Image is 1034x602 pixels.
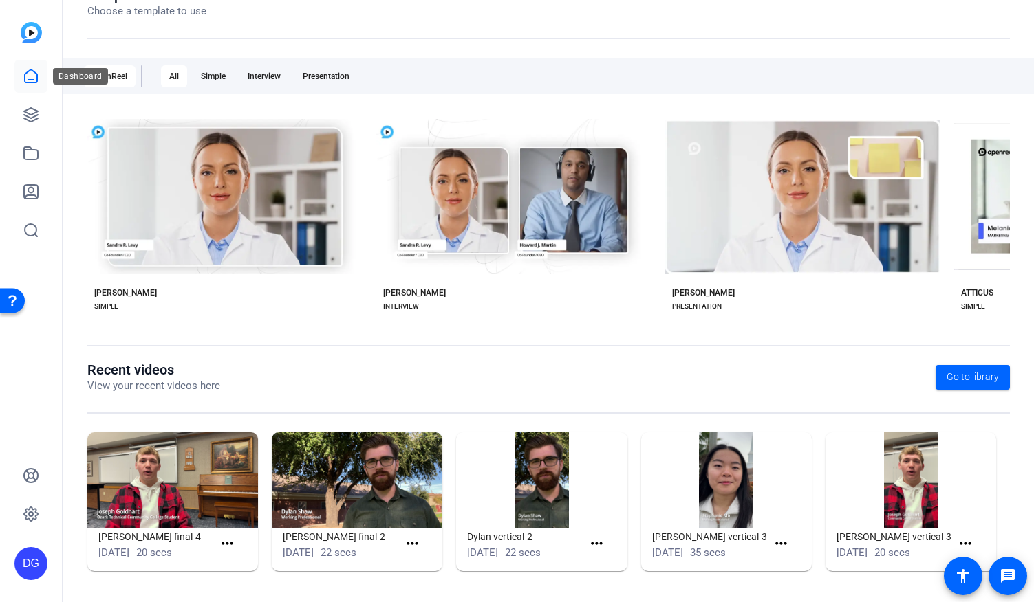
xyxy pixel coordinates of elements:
[874,546,910,559] span: 20 secs
[98,528,213,545] h1: [PERSON_NAME] final-4
[94,287,157,298] div: [PERSON_NAME]
[283,528,398,545] h1: [PERSON_NAME] final-2
[652,546,683,559] span: [DATE]
[161,65,187,87] div: All
[672,287,735,298] div: [PERSON_NAME]
[837,546,868,559] span: [DATE]
[383,287,446,298] div: [PERSON_NAME]
[641,432,812,528] img: Stephanie vertical-3
[272,432,442,528] img: Dylan final-2
[87,361,220,378] h1: Recent videos
[773,535,790,553] mat-icon: more_horiz
[294,65,358,87] div: Presentation
[467,546,498,559] span: [DATE]
[239,65,289,87] div: Interview
[1000,568,1016,584] mat-icon: message
[505,546,541,559] span: 22 secs
[383,301,419,312] div: INTERVIEW
[652,528,767,545] h1: [PERSON_NAME] vertical-3
[136,546,172,559] span: 20 secs
[21,22,42,43] img: blue-gradient.svg
[837,528,951,545] h1: [PERSON_NAME] vertical-3
[87,432,258,528] img: Joseph final-4
[14,547,47,580] div: DG
[957,535,974,553] mat-icon: more_horiz
[672,301,722,312] div: PRESENTATION
[404,535,421,553] mat-icon: more_horiz
[947,370,999,384] span: Go to library
[321,546,356,559] span: 22 secs
[219,535,236,553] mat-icon: more_horiz
[193,65,234,87] div: Simple
[53,68,108,85] div: Dashboard
[283,546,314,559] span: [DATE]
[936,365,1010,390] a: Go to library
[98,546,129,559] span: [DATE]
[87,3,206,19] p: Choose a template to use
[961,301,985,312] div: SIMPLE
[87,378,220,394] p: View your recent videos here
[94,301,118,312] div: SIMPLE
[588,535,605,553] mat-icon: more_horiz
[467,528,582,545] h1: Dylan vertical-2
[826,432,996,528] img: Joseph vertical-3
[84,65,136,87] div: OpenReel
[961,287,993,298] div: ATTICUS
[690,546,726,559] span: 35 secs
[456,432,627,528] img: Dylan vertical-2
[955,568,971,584] mat-icon: accessibility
